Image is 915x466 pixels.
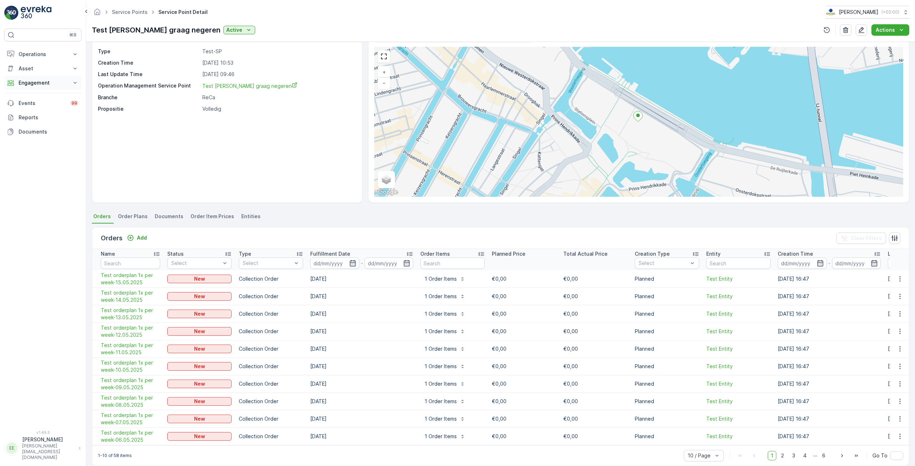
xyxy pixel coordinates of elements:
[425,345,457,352] p: 1 Order Items
[379,67,389,77] a: Zoom In
[420,273,470,285] button: 1 Order Items
[706,275,771,282] a: Test Entity
[167,345,232,353] button: New
[112,9,148,15] a: Service Points
[876,26,895,34] p: Actions
[420,308,470,320] button: 1 Order Items
[202,105,355,112] p: Volledig
[492,416,506,422] span: €0,00
[420,413,470,425] button: 1 Order Items
[202,59,355,66] p: [DATE] 10:53
[631,288,703,305] td: Planned
[101,324,160,339] span: Test orderplan 1x per week-12.05.2025
[307,375,417,393] td: [DATE]
[376,187,400,197] img: Google
[235,270,307,288] td: Collection Order
[167,310,232,318] button: New
[101,342,160,356] a: Test orderplan 1x per week-11.05.2025
[631,305,703,323] td: Planned
[425,415,457,422] p: 1 Order Items
[563,398,578,404] span: €0,00
[839,9,879,16] p: [PERSON_NAME]
[379,51,389,62] a: View Fullscreen
[191,213,234,220] span: Order Item Prices
[101,233,123,243] p: Orders
[706,380,771,387] span: Test Entity
[706,415,771,422] span: Test Entity
[778,250,813,257] p: Creation Time
[307,428,417,445] td: [DATE]
[706,310,771,317] a: Test Entity
[93,213,111,220] span: Orders
[98,48,199,55] p: Type
[101,250,115,257] p: Name
[167,415,232,423] button: New
[4,110,81,125] a: Reports
[101,272,160,286] a: Test orderplan 1x per week-15.05.2025
[706,433,771,440] a: Test Entity
[4,436,81,460] button: EE[PERSON_NAME][PERSON_NAME][EMAIL_ADDRESS][DOMAIN_NAME]
[4,76,81,90] button: Engagement
[194,310,205,317] p: New
[235,428,307,445] td: Collection Order
[310,257,359,269] input: dd/mm/yyyy
[706,363,771,370] span: Test Entity
[492,381,506,387] span: €0,00
[774,270,884,288] td: [DATE] 16:47
[239,250,251,257] p: Type
[4,6,19,20] img: logo
[420,378,470,390] button: 1 Order Items
[307,305,417,323] td: [DATE]
[631,323,703,340] td: Planned
[167,432,232,441] button: New
[194,293,205,300] p: New
[420,396,470,407] button: 1 Order Items
[202,94,355,101] p: ReCa
[425,310,457,317] p: 1 Order Items
[631,393,703,410] td: Planned
[828,259,831,267] p: -
[194,363,205,370] p: New
[241,213,261,220] span: Entities
[492,398,506,404] span: €0,00
[492,346,506,352] span: €0,00
[71,100,77,106] p: 99
[194,345,205,352] p: New
[420,343,470,355] button: 1 Order Items
[101,394,160,409] a: Test orderplan 1x per week-08.05.2025
[93,11,101,17] a: Homepage
[101,307,160,321] span: Test orderplan 1x per week-13.05.2025
[101,412,160,426] span: Test orderplan 1x per week-07.05.2025
[19,65,67,72] p: Asset
[118,213,148,220] span: Order Plans
[774,323,884,340] td: [DATE] 16:47
[881,9,899,15] p: ( +02:00 )
[307,393,417,410] td: [DATE]
[631,375,703,393] td: Planned
[171,260,221,267] p: Select
[631,270,703,288] td: Planned
[851,235,882,242] p: Clear Filters
[631,428,703,445] td: Planned
[563,346,578,352] span: €0,00
[101,289,160,304] span: Test orderplan 1x per week-14.05.2025
[872,452,887,459] span: Go To
[631,358,703,375] td: Planned
[101,377,160,391] a: Test orderplan 1x per week-09.05.2025
[69,32,76,38] p: ⌘B
[223,26,255,34] button: Active
[101,359,160,374] a: Test orderplan 1x per week-10.05.2025
[706,398,771,405] span: Test Entity
[768,451,776,460] span: 1
[310,250,350,257] p: Fulfillment Date
[243,260,292,267] p: Select
[194,398,205,405] p: New
[492,363,506,369] span: €0,00
[167,380,232,388] button: New
[706,328,771,335] a: Test Entity
[813,451,817,460] p: ...
[706,250,721,257] p: Entity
